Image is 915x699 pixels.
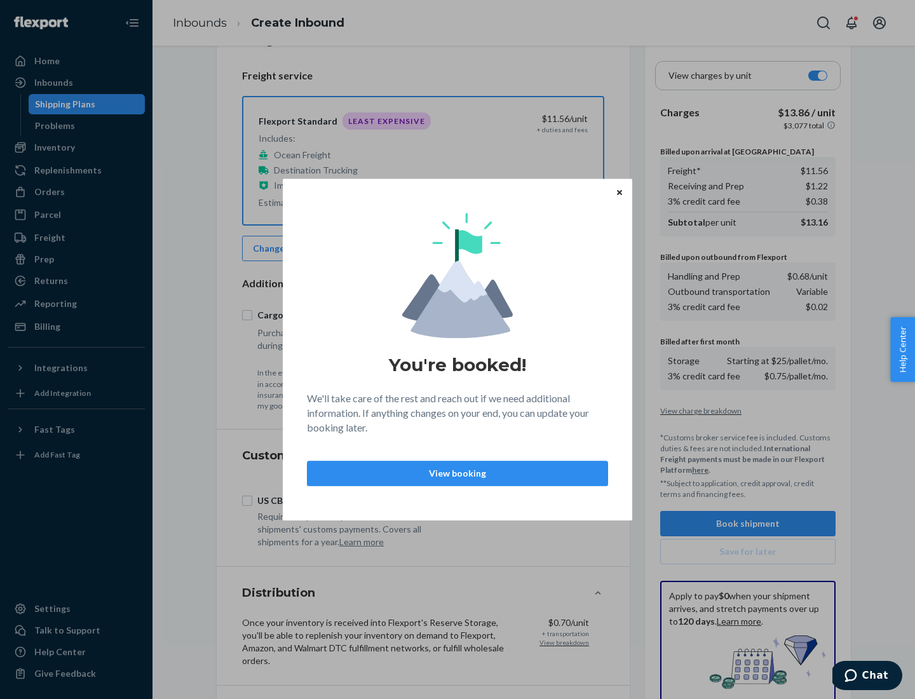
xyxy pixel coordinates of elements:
h1: You're booked! [389,353,526,376]
img: svg+xml,%3Csvg%20viewBox%3D%220%200%20174%20197%22%20fill%3D%22none%22%20xmlns%3D%22http%3A%2F%2F... [402,213,513,338]
button: View booking [307,461,608,486]
span: Chat [30,9,56,20]
button: Close [613,185,626,199]
p: We'll take care of the rest and reach out if we need additional information. If anything changes ... [307,391,608,435]
p: View booking [318,467,597,480]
